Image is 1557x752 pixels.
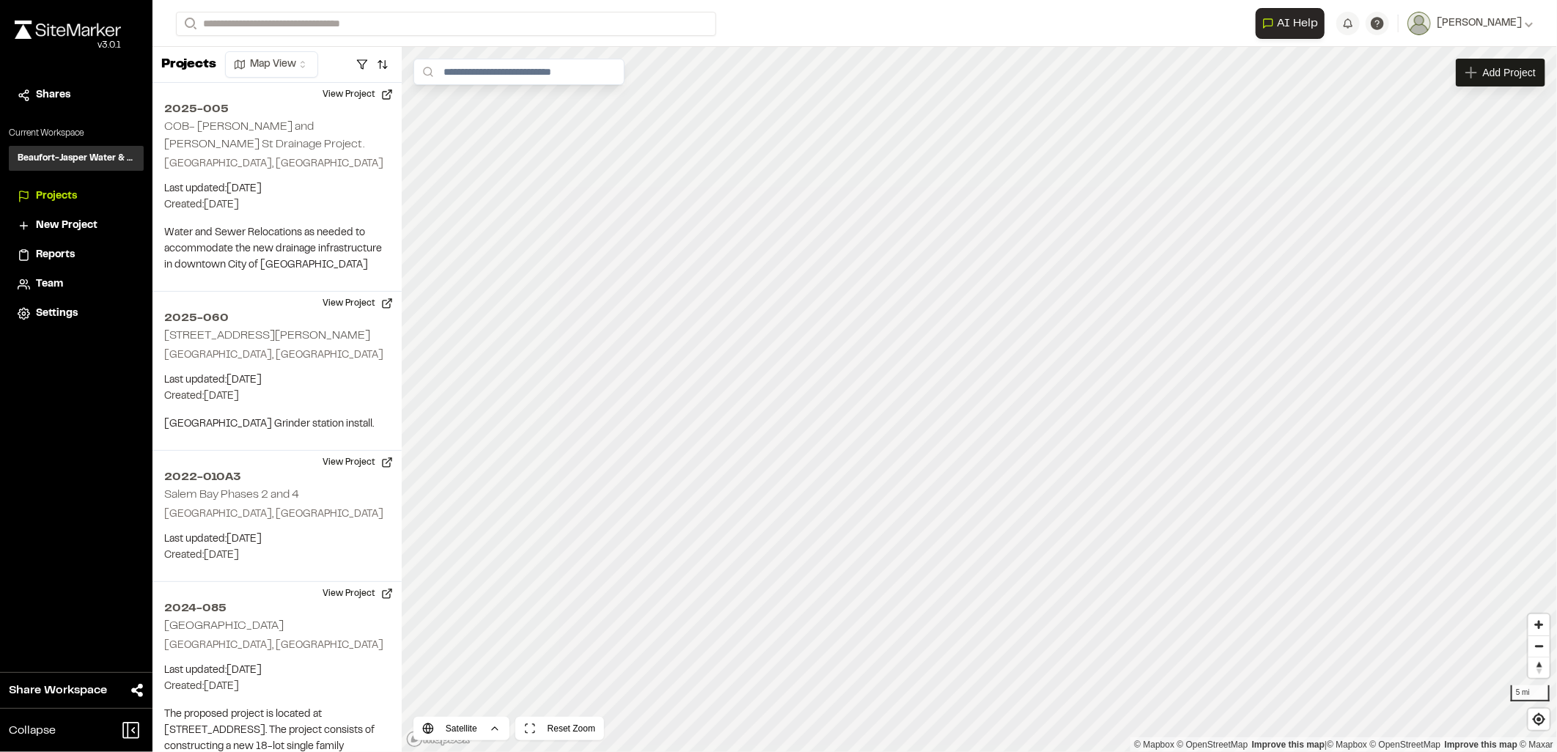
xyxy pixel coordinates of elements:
a: Reports [18,247,135,263]
p: Water and Sewer Relocations as needed to accommodate the new drainage infrastructure in downtown ... [164,225,390,273]
h2: 2025-005 [164,100,390,118]
span: Shares [36,87,70,103]
button: Reset Zoom [515,717,604,740]
p: [GEOGRAPHIC_DATA] Grinder station install. [164,416,390,432]
a: Mapbox logo [406,731,471,748]
span: Reports [36,247,75,263]
a: Shares [18,87,135,103]
span: Share Workspace [9,682,107,699]
h2: 2022-010A3 [164,468,390,486]
p: Created: [DATE] [164,679,390,695]
img: rebrand.png [15,21,121,39]
a: OpenStreetMap [1177,740,1248,750]
button: View Project [314,451,402,474]
p: Created: [DATE] [164,388,390,405]
p: Created: [DATE] [164,548,390,564]
p: Created: [DATE] [164,197,390,213]
span: [PERSON_NAME] [1437,15,1522,32]
span: Projects [36,188,77,204]
a: Projects [18,188,135,204]
p: Current Workspace [9,127,144,140]
button: View Project [314,292,402,315]
a: Improve this map [1445,740,1517,750]
h2: 2024-085 [164,600,390,617]
button: Zoom out [1528,635,1550,657]
a: Mapbox [1327,740,1367,750]
div: 5 mi [1511,685,1550,701]
span: New Project [36,218,97,234]
p: Last updated: [DATE] [164,531,390,548]
h2: Salem Bay Phases 2 and 4 [164,490,299,500]
div: Oh geez...please don't... [15,39,121,52]
p: Last updated: [DATE] [164,181,390,197]
button: [PERSON_NAME] [1407,12,1534,35]
p: [GEOGRAPHIC_DATA], [GEOGRAPHIC_DATA] [164,638,390,654]
p: [GEOGRAPHIC_DATA], [GEOGRAPHIC_DATA] [164,347,390,364]
p: [GEOGRAPHIC_DATA], [GEOGRAPHIC_DATA] [164,506,390,523]
p: [GEOGRAPHIC_DATA], [GEOGRAPHIC_DATA] [164,156,390,172]
a: Map feedback [1252,740,1325,750]
span: Settings [36,306,78,322]
button: Open AI Assistant [1256,8,1325,39]
h3: Beaufort-Jasper Water & Sewer Authority [18,152,135,165]
span: Collapse [9,722,56,740]
button: Find my location [1528,709,1550,730]
a: Team [18,276,135,292]
button: View Project [314,582,402,605]
h2: [GEOGRAPHIC_DATA] [164,621,284,631]
p: Projects [161,55,216,75]
button: Zoom in [1528,614,1550,635]
div: | [1134,737,1553,752]
p: Last updated: [DATE] [164,663,390,679]
button: Satellite [413,717,509,740]
button: View Project [314,83,402,106]
span: Add Project [1483,65,1536,80]
span: AI Help [1277,15,1318,32]
a: Maxar [1520,740,1553,750]
a: OpenStreetMap [1370,740,1441,750]
h2: COB- [PERSON_NAME] and [PERSON_NAME] St Drainage Project. [164,122,364,150]
div: Open AI Assistant [1256,8,1330,39]
h2: 2025-060 [164,309,390,327]
button: Search [176,12,202,36]
img: User [1407,12,1431,35]
span: Team [36,276,63,292]
h2: [STREET_ADDRESS][PERSON_NAME] [164,331,370,341]
button: Reset bearing to north [1528,657,1550,678]
p: Last updated: [DATE] [164,372,390,388]
a: Settings [18,306,135,322]
a: Mapbox [1134,740,1174,750]
a: New Project [18,218,135,234]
